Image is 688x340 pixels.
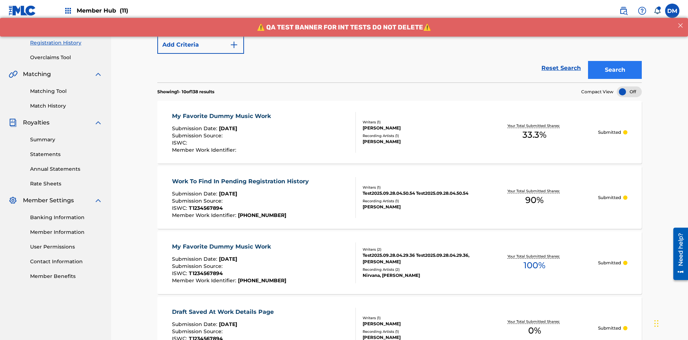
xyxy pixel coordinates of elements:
[363,267,471,272] div: Recording Artists ( 2 )
[30,165,102,173] a: Annual Statements
[525,194,544,207] span: 90 %
[9,5,36,16] img: MLC Logo
[172,205,189,211] span: ISWC :
[30,258,102,265] a: Contact Information
[172,190,219,197] span: Submission Date :
[507,188,562,194] p: Your Total Submitted Shares:
[172,321,219,327] span: Submission Date :
[23,196,74,205] span: Member Settings
[172,177,312,186] div: Work To Find In Pending Registration History
[638,6,646,15] img: help
[363,198,471,204] div: Recording Artists ( 1 )
[507,319,562,324] p: Your Total Submitted Shares:
[172,256,219,262] span: Submission Date :
[598,325,621,331] p: Submitted
[77,6,128,15] span: Member Hub
[665,4,679,18] div: User Menu
[528,324,541,337] span: 0 %
[363,329,471,334] div: Recording Artists ( 1 )
[157,231,642,294] a: My Favorite Dummy Music WorkSubmission Date:[DATE]Submission Source:ISWC:T1234567894Member Work I...
[654,313,659,334] div: Drag
[257,5,431,13] span: ⚠️ QA TEST BANNER FOR INT TESTS DO NOT DELETE⚠️
[172,328,224,335] span: Submission Source :
[363,125,471,131] div: [PERSON_NAME]
[363,321,471,327] div: [PERSON_NAME]
[172,147,238,153] span: Member Work Identifier :
[172,242,286,251] div: My Favorite Dummy Music Work
[172,212,238,218] span: Member Work Identifier :
[172,308,286,316] div: Draft Saved At Work Details Page
[619,6,628,15] img: search
[219,125,237,132] span: [DATE]
[507,254,562,259] p: Your Total Submitted Shares:
[363,185,471,190] div: Writers ( 1 )
[219,190,237,197] span: [DATE]
[9,196,17,205] img: Member Settings
[635,4,649,18] div: Help
[23,70,51,79] span: Matching
[189,205,223,211] span: T1234567894
[30,228,102,236] a: Member Information
[172,112,274,121] div: My Favorite Dummy Music Work
[64,6,72,15] img: Top Rightsholders
[363,315,471,321] div: Writers ( 1 )
[157,166,642,229] a: Work To Find In Pending Registration HistorySubmission Date:[DATE]Submission Source:ISWC:T1234567...
[652,306,688,340] iframe: Chat Widget
[172,140,189,146] span: ISWC :
[94,196,102,205] img: expand
[230,41,238,49] img: 9d2ae6d4665cec9f34b9.svg
[30,136,102,143] a: Summary
[157,36,244,54] button: Add Criteria
[30,214,102,221] a: Banking Information
[30,243,102,251] a: User Permissions
[363,119,471,125] div: Writers ( 1 )
[172,270,189,277] span: ISWC :
[172,263,224,269] span: Submission Source :
[120,7,128,14] span: (11)
[9,118,17,127] img: Royalties
[581,89,613,95] span: Compact View
[157,101,642,164] a: My Favorite Dummy Music WorkSubmission Date:[DATE]Submission Source:ISWC:Member Work Identifier:W...
[588,61,642,79] button: Search
[30,102,102,110] a: Match History
[219,321,237,327] span: [DATE]
[30,180,102,188] a: Rate Sheets
[172,132,224,139] span: Submission Source :
[30,88,102,95] a: Matching Tool
[157,89,214,95] p: Showing 1 - 10 of 138 results
[219,256,237,262] span: [DATE]
[524,259,545,272] span: 100 %
[94,118,102,127] img: expand
[598,194,621,201] p: Submitted
[363,204,471,210] div: [PERSON_NAME]
[363,138,471,145] div: [PERSON_NAME]
[9,70,18,79] img: Matching
[238,212,286,218] span: [PHONE_NUMBER]
[363,252,471,265] div: Test2025.09.28.04.29.36 Test2025.09.28.04.29.36, [PERSON_NAME]
[363,247,471,252] div: Writers ( 2 )
[30,54,102,61] a: Overclaims Tool
[616,4,631,18] a: Public Search
[522,128,546,141] span: 33.3 %
[157,14,642,82] form: Search Form
[538,60,584,76] a: Reset Search
[30,273,102,280] a: Member Benefits
[172,198,224,204] span: Submission Source :
[668,225,688,284] iframe: Resource Center
[30,39,102,47] a: Registration History
[189,270,223,277] span: T1234567894
[94,70,102,79] img: expand
[598,260,621,266] p: Submitted
[654,7,661,14] div: Notifications
[363,272,471,279] div: Nirvana, [PERSON_NAME]
[172,125,219,132] span: Submission Date :
[172,277,238,284] span: Member Work Identifier :
[363,133,471,138] div: Recording Artists ( 1 )
[238,277,286,284] span: [PHONE_NUMBER]
[23,118,49,127] span: Royalties
[363,190,471,197] div: Test2025.09.28.04.50.54 Test2025.09.28.04.50.54
[507,123,562,128] p: Your Total Submitted Shares:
